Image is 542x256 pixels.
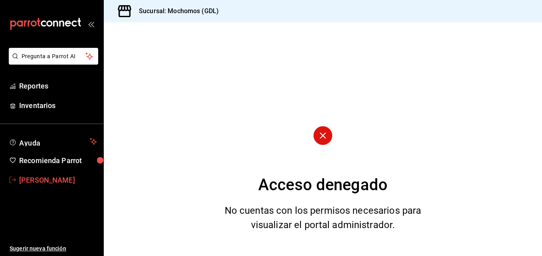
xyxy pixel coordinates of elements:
[22,52,86,61] span: Pregunta a Parrot AI
[19,175,97,185] span: [PERSON_NAME]
[6,58,98,66] a: Pregunta a Parrot AI
[215,203,431,232] div: No cuentas con los permisos necesarios para visualizar el portal administrador.
[19,137,87,146] span: Ayuda
[258,173,388,197] div: Acceso denegado
[10,244,97,253] span: Sugerir nueva función
[88,21,94,27] button: open_drawer_menu
[9,48,98,65] button: Pregunta a Parrot AI
[19,81,97,91] span: Reportes
[19,100,97,111] span: Inventarios
[19,155,97,166] span: Recomienda Parrot
[133,6,219,16] h3: Sucursal: Mochomos (GDL)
